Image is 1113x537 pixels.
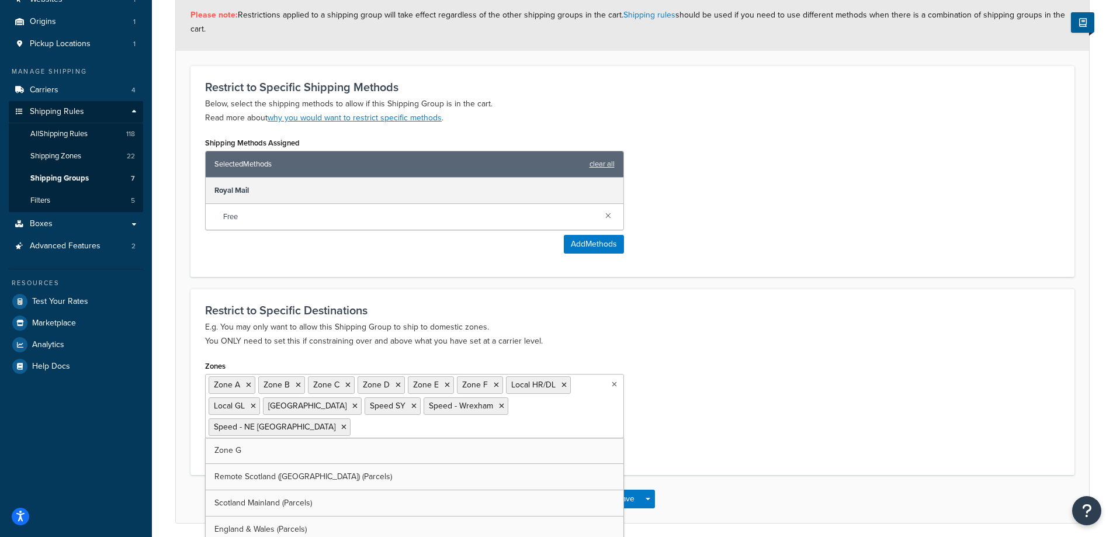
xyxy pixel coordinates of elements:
span: Carriers [30,85,58,95]
span: Scotland Mainland (Parcels) [214,497,312,509]
span: Selected Methods [214,156,584,172]
label: Zones [205,362,226,370]
h3: Restrict to Specific Destinations [205,304,1060,317]
div: Manage Shipping [9,67,143,77]
a: Origins1 [9,11,143,33]
span: Shipping Zones [30,151,81,161]
span: 1 [133,39,136,49]
a: Remote Scotland ([GEOGRAPHIC_DATA]) (Parcels) [206,464,623,490]
p: Below, select the shipping methods to allow if this Shipping Group is in the cart. Read more about . [205,97,1060,125]
span: 7 [131,174,135,183]
span: Speed - Wrexham [429,400,493,412]
span: Zone G [214,444,241,456]
li: Shipping Zones [9,145,143,167]
span: Speed SY [370,400,405,412]
h3: Restrict to Specific Shipping Methods [205,81,1060,93]
span: 118 [126,129,135,139]
a: Boxes [9,213,143,235]
span: England & Wales (Parcels) [214,523,307,535]
span: All Shipping Rules [30,129,88,139]
span: Analytics [32,340,64,350]
span: 22 [127,151,135,161]
strong: Please note: [190,9,238,21]
button: AddMethods [564,235,624,254]
span: 2 [131,241,136,251]
a: Filters5 [9,190,143,212]
button: Save [610,490,642,508]
span: Shipping Rules [30,107,84,117]
span: Local HR/DL [511,379,556,391]
a: Shipping Rules [9,101,143,123]
span: Shipping Groups [30,174,89,183]
span: 1 [133,17,136,27]
a: Shipping Groups7 [9,168,143,189]
li: Pickup Locations [9,33,143,55]
span: Advanced Features [30,241,100,251]
span: Zone A [214,379,240,391]
button: Open Resource Center [1072,496,1101,525]
span: [GEOGRAPHIC_DATA] [268,400,346,412]
span: Boxes [30,219,53,229]
span: Free [223,209,596,225]
li: Origins [9,11,143,33]
span: Filters [30,196,50,206]
a: Analytics [9,334,143,355]
a: clear all [590,156,615,172]
a: Pickup Locations1 [9,33,143,55]
span: Zone B [263,379,290,391]
span: 5 [131,196,135,206]
a: Help Docs [9,356,143,377]
a: Carriers4 [9,79,143,101]
span: Origins [30,17,56,27]
span: Speed - NE [GEOGRAPHIC_DATA] [214,421,335,433]
button: Show Help Docs [1071,12,1094,33]
span: Remote Scotland ([GEOGRAPHIC_DATA]) (Parcels) [214,470,392,483]
a: Marketplace [9,313,143,334]
a: Shipping Zones22 [9,145,143,167]
span: 4 [131,85,136,95]
span: Help Docs [32,362,70,372]
a: why you would want to restrict specific methods [268,112,442,124]
label: Shipping Methods Assigned [205,138,300,147]
span: Test Your Rates [32,297,88,307]
a: Shipping rules [623,9,675,21]
span: Pickup Locations [30,39,91,49]
a: Test Your Rates [9,291,143,312]
div: Royal Mail [206,178,623,204]
li: Shipping Rules [9,101,143,212]
li: Shipping Groups [9,168,143,189]
span: Local GL [214,400,245,412]
div: Resources [9,278,143,288]
a: Zone G [206,438,623,463]
a: Scotland Mainland (Parcels) [206,490,623,516]
p: E.g. You may only want to allow this Shipping Group to ship to domestic zones. You ONLY need to s... [205,320,1060,348]
span: Zone C [313,379,339,391]
li: Carriers [9,79,143,101]
span: Restrictions applied to a shipping group will take effect regardless of the other shipping groups... [190,9,1065,35]
li: Advanced Features [9,235,143,257]
span: Marketplace [32,318,76,328]
a: Advanced Features2 [9,235,143,257]
span: Zone F [462,379,488,391]
span: Zone D [363,379,390,391]
span: Zone E [413,379,439,391]
a: AllShipping Rules118 [9,123,143,145]
li: Filters [9,190,143,212]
